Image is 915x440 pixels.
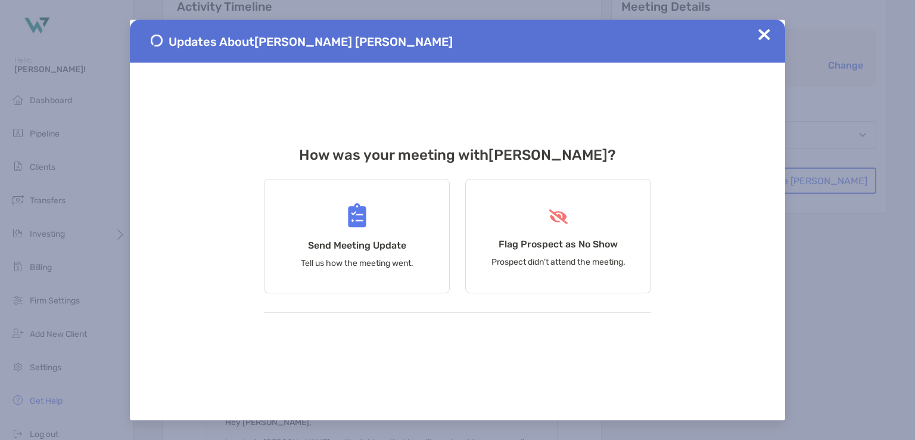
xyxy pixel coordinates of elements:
[499,238,618,250] h4: Flag Prospect as No Show
[151,35,163,47] img: Send Meeting Update 1
[308,240,406,251] h4: Send Meeting Update
[547,209,569,224] img: Flag Prospect as No Show
[169,35,453,49] span: Updates About [PERSON_NAME] [PERSON_NAME]
[264,147,651,163] h3: How was your meeting with [PERSON_NAME] ?
[758,29,770,41] img: Close Updates Zoe
[301,258,413,268] p: Tell us how the meeting went.
[348,203,366,228] img: Send Meeting Update
[491,257,625,267] p: Prospect didn’t attend the meeting.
